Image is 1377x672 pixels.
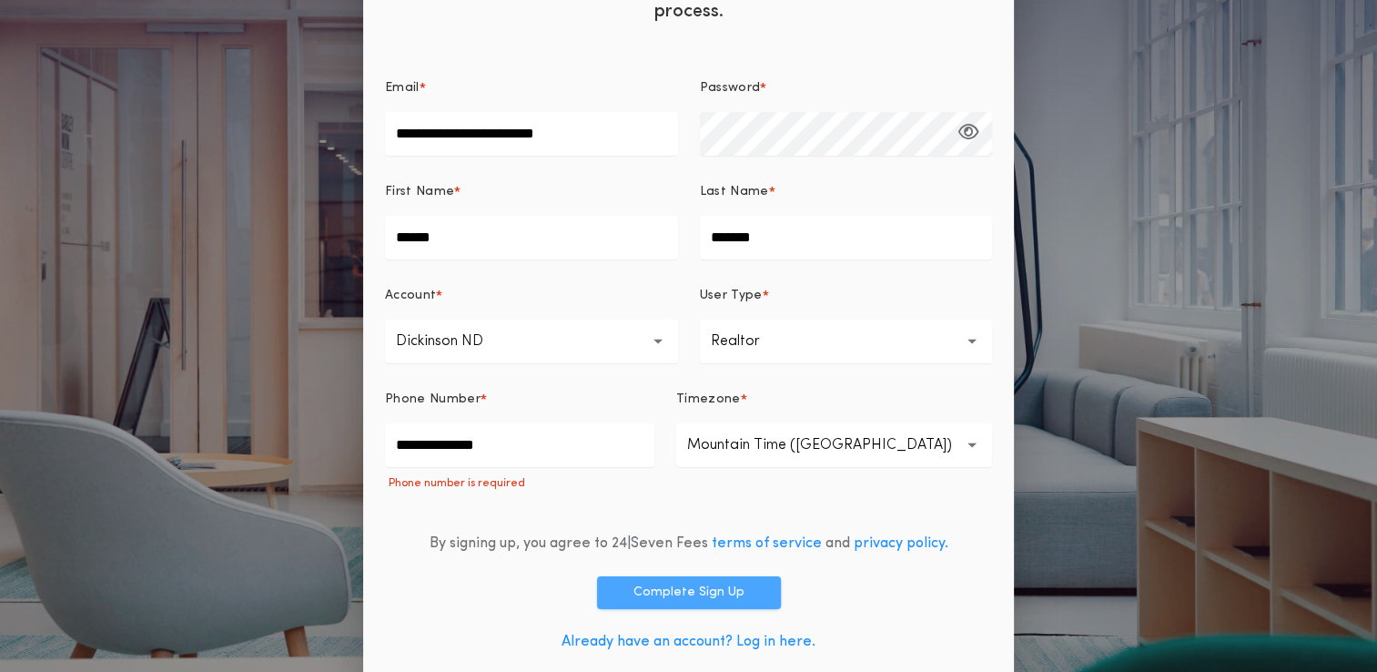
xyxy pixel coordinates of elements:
p: First Name [385,183,454,201]
input: Last Name* [700,216,993,260]
button: Realtor [700,320,993,363]
p: Phone number is required [385,476,654,491]
a: privacy policy. [854,536,948,551]
a: Already have an account? Log in here. [562,635,815,649]
p: Last Name [700,183,769,201]
p: Email [385,79,420,97]
p: Password [700,79,761,97]
input: Email* [385,112,678,156]
p: Account [385,287,436,305]
a: terms of service [712,536,822,551]
div: By signing up, you agree to 24|Seven Fees and [430,533,948,555]
button: Password* [958,112,979,156]
button: Complete Sign Up [597,576,781,609]
p: Mountain Time ([GEOGRAPHIC_DATA]) [687,434,981,456]
input: Phone Number* [385,423,654,467]
p: User Type [700,287,763,305]
button: Mountain Time ([GEOGRAPHIC_DATA]) [676,423,992,467]
p: Realtor [711,331,789,352]
p: Timezone [676,391,741,409]
p: Phone Number [385,391,481,409]
button: Dickinson ND [385,320,678,363]
input: Password* [700,112,993,156]
p: Dickinson ND [396,331,512,352]
input: First Name* [385,216,678,260]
